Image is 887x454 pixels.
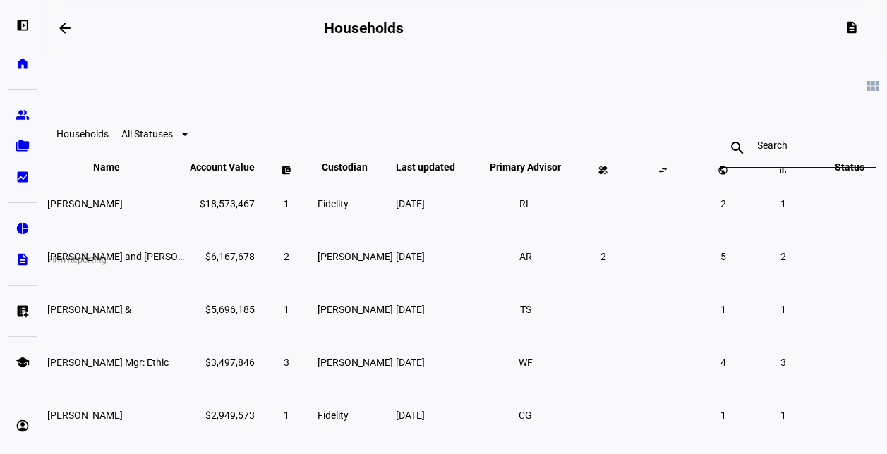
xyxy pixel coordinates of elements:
[720,140,754,157] mat-icon: search
[844,20,858,35] mat-icon: description
[318,410,349,421] span: Fidelity
[16,221,30,235] eth-mat-symbol: pie_chart
[16,252,30,266] eth-mat-symbol: description
[512,297,538,322] li: TS
[189,231,255,282] td: $6,167,678
[8,245,37,274] a: description
[47,304,131,315] span: Hoyt Huffman &
[824,161,875,173] span: Status
[600,251,605,262] span: 2
[780,357,785,368] span: 3
[283,410,289,421] span: 1
[720,357,725,368] span: 4
[189,283,255,335] td: $5,696,185
[720,304,725,315] span: 1
[318,198,349,209] span: Fidelity
[479,161,572,173] span: Primary Advisor
[324,20,404,37] h2: Households
[16,304,30,318] eth-mat-symbol: list_alt_add
[720,251,725,262] span: 5
[16,108,30,122] eth-mat-symbol: group
[190,161,255,173] span: Account Value
[864,78,881,94] mat-icon: view_module
[47,410,123,421] span: Julie R Daulton
[512,191,538,216] li: RL
[16,139,30,153] eth-mat-symbol: folder_copy
[8,101,37,129] a: group
[189,178,255,229] td: $18,573,467
[396,304,425,315] span: [DATE]
[512,403,538,428] li: CG
[283,304,289,315] span: 1
[283,357,289,368] span: 3
[47,357,169,368] span: Richard N Goldsmith Mgr: Ethic
[189,336,255,388] td: $3,497,846
[56,128,109,140] eth-data-table-title: Households
[780,198,785,209] span: 1
[396,161,476,173] span: Last updated
[396,198,425,209] span: [DATE]
[42,251,119,268] div: Firm Reporting
[47,198,123,209] span: Bradley A Chubb
[720,410,725,421] span: 1
[8,214,37,243] a: pie_chart
[396,410,425,421] span: [DATE]
[47,251,219,262] span: Susan and Bill Sands
[512,244,538,269] li: AR
[16,170,30,184] eth-mat-symbol: bid_landscape
[56,20,73,37] mat-icon: arrow_backwards
[318,357,393,368] span: [PERSON_NAME]
[8,163,37,191] a: bid_landscape
[780,410,785,421] span: 1
[8,132,37,160] a: folder_copy
[16,18,30,32] eth-mat-symbol: left_panel_open
[283,251,289,262] span: 2
[93,161,141,173] span: Name
[512,350,538,375] li: WF
[318,304,393,315] span: [PERSON_NAME]
[780,304,785,315] span: 1
[16,56,30,70] eth-mat-symbol: home
[757,140,839,151] input: Search
[720,198,725,209] span: 2
[322,161,389,173] span: Custodian
[8,49,37,78] a: home
[283,198,289,209] span: 1
[780,251,785,262] span: 2
[396,357,425,368] span: [DATE]
[318,251,393,262] span: [PERSON_NAME]
[16,419,30,433] eth-mat-symbol: account_circle
[189,389,255,441] td: $2,949,573
[16,355,30,369] eth-mat-symbol: school
[121,128,173,140] span: All Statuses
[396,251,425,262] span: [DATE]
